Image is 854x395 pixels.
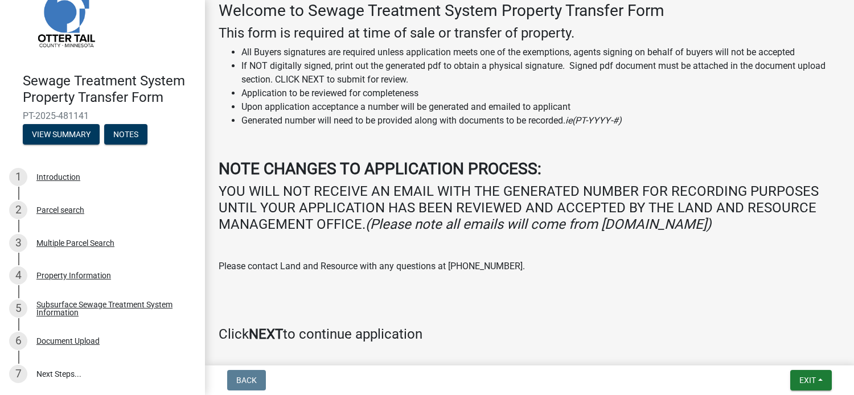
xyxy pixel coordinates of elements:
span: Exit [799,376,816,385]
button: Notes [104,124,147,145]
div: Parcel search [36,206,84,214]
h4: Sewage Treatment System Property Transfer Form [23,73,196,106]
button: Back [227,370,266,390]
li: Application to be reviewed for completeness [241,87,840,100]
div: 2 [9,201,27,219]
li: Generated number will need to be provided along with documents to be recorded. [241,114,840,127]
p: Please contact Land and Resource with any questions at [PHONE_NUMBER]. [219,260,840,273]
h4: Click to continue application [219,326,840,343]
wm-modal-confirm: Summary [23,130,100,139]
div: Document Upload [36,337,100,345]
div: Multiple Parcel Search [36,239,114,247]
i: ie(PT-YYYY-#) [565,115,622,126]
span: PT-2025-481141 [23,110,182,121]
div: Subsurface Sewage Treatment System Information [36,301,187,316]
div: Property Information [36,271,111,279]
wm-modal-confirm: Notes [104,130,147,139]
div: 1 [9,168,27,186]
div: 7 [9,365,27,383]
li: If NOT digitally signed, print out the generated pdf to obtain a physical signature. Signed pdf d... [241,59,840,87]
h4: YOU WILL NOT RECEIVE AN EMAIL WITH THE GENERATED NUMBER FOR RECORDING PURPOSES UNTIL YOUR APPLICA... [219,183,840,232]
h4: This form is required at time of sale or transfer of property. [219,25,840,42]
li: All Buyers signatures are required unless application meets one of the exemptions, agents signing... [241,46,840,59]
div: Introduction [36,173,80,181]
button: View Summary [23,124,100,145]
strong: NEXT [249,326,283,342]
span: Back [236,376,257,385]
div: 4 [9,266,27,285]
div: 6 [9,332,27,350]
div: 5 [9,299,27,318]
h3: Welcome to Sewage Treatment System Property Transfer Form [219,1,840,20]
i: (Please note all emails will come from [DOMAIN_NAME]) [366,216,711,232]
strong: NOTE CHANGES TO APPLICATION PROCESS: [219,159,541,178]
button: Exit [790,370,832,390]
div: 3 [9,234,27,252]
li: Upon application acceptance a number will be generated and emailed to applicant [241,100,840,114]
